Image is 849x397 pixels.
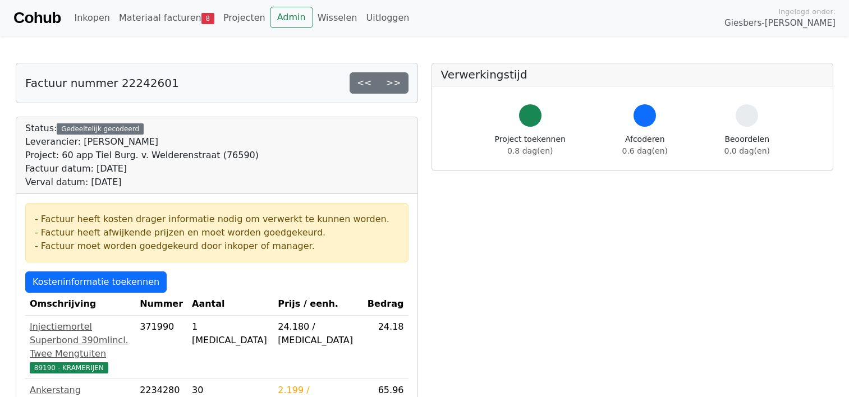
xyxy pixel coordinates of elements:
[379,72,409,94] a: >>
[622,146,668,155] span: 0.6 dag(en)
[13,4,61,31] a: Cohub
[25,149,259,162] div: Project: 60 app Tiel Burg. v. Welderenstraat (76590)
[270,7,313,28] a: Admin
[495,133,566,157] div: Project toekennen
[187,293,273,316] th: Aantal
[135,293,187,316] th: Nummer
[362,7,414,29] a: Uitloggen
[724,17,836,30] span: Giesbers-[PERSON_NAME]
[25,135,259,149] div: Leverancier: [PERSON_NAME]
[192,320,269,347] div: 1 [MEDICAL_DATA]
[135,316,187,379] td: 371990
[724,133,770,157] div: Beoordelen
[363,316,409,379] td: 24.18
[201,13,214,24] span: 8
[70,7,114,29] a: Inkopen
[25,122,259,189] div: Status:
[25,176,259,189] div: Verval datum: [DATE]
[25,162,259,176] div: Factuur datum: [DATE]
[114,7,219,29] a: Materiaal facturen8
[724,146,770,155] span: 0.0 dag(en)
[219,7,270,29] a: Projecten
[25,293,135,316] th: Omschrijving
[622,133,668,157] div: Afcoderen
[25,76,179,90] h5: Factuur nummer 22242601
[350,72,379,94] a: <<
[441,68,824,81] h5: Verwerkingstijd
[30,320,131,374] a: Injectiemortel Superbond 390mlincl. Twee Mengtuiten89190 - KRAMERIJEN
[57,123,144,135] div: Gedeeltelijk gecodeerd
[30,320,131,361] div: Injectiemortel Superbond 390mlincl. Twee Mengtuiten
[35,226,399,239] div: - Factuur heeft afwijkende prijzen en moet worden goedgekeurd.
[363,293,409,316] th: Bedrag
[313,7,362,29] a: Wisselen
[273,293,363,316] th: Prijs / eenh.
[35,213,399,226] div: - Factuur heeft kosten drager informatie nodig om verwerkt te kunnen worden.
[30,362,108,373] span: 89190 - KRAMERIJEN
[507,146,553,155] span: 0.8 dag(en)
[278,320,359,347] div: 24.180 / [MEDICAL_DATA]
[778,6,836,17] span: Ingelogd onder:
[35,239,399,253] div: - Factuur moet worden goedgekeurd door inkoper of manager.
[25,271,167,293] a: Kosteninformatie toekennen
